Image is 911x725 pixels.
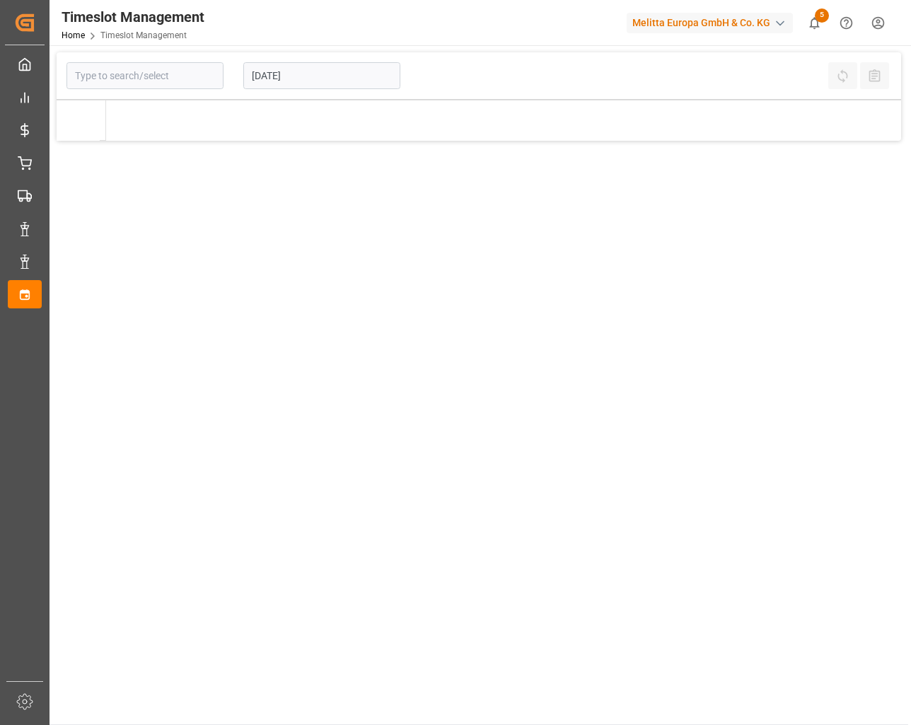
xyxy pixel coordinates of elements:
[627,13,793,33] div: Melitta Europa GmbH & Co. KG
[62,6,204,28] div: Timeslot Management
[243,62,400,89] input: DD-MM-YYYY
[66,62,224,89] input: Type to search/select
[830,7,862,39] button: Help Center
[815,8,829,23] span: 5
[62,30,85,40] a: Home
[799,7,830,39] button: show 5 new notifications
[627,9,799,36] button: Melitta Europa GmbH & Co. KG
